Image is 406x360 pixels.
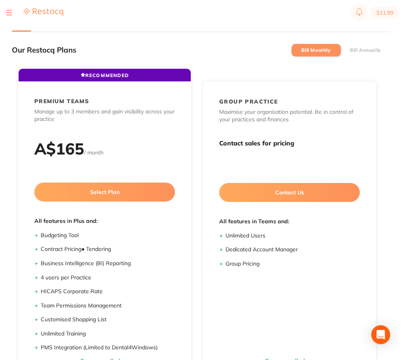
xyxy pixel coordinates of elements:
[24,8,63,17] a: Restocq Logo
[219,139,360,147] h3: Contact sales for pricing
[24,8,63,16] img: Restocq Logo
[226,260,360,268] li: Group Pricing
[81,72,129,78] span: RECOMMENDED
[219,218,360,226] span: All features in Teams and:
[226,246,360,254] li: Dedicated Account Manager
[41,330,175,338] li: Unlimited Training
[371,325,390,344] div: Open Intercom Messenger
[41,260,175,268] li: Business Intelligence (BI) Reporting
[219,183,360,202] button: Contact Us
[219,98,278,105] h2: GROUP PRACTICE
[34,217,175,225] span: All features in Plus and:
[41,344,175,352] li: PMS Integration (Limited to Dental4Windows)
[41,274,175,282] li: 4 users per Practice
[12,46,76,55] h3: Our Restocq Plans
[226,232,360,240] li: Unlimited Users
[370,6,400,19] button: $11.99
[84,149,103,156] span: / month
[34,108,175,123] p: Manage up to 3 members and gain visibility across your practice
[41,302,175,310] li: Team Permissions Management
[41,288,175,296] li: HICAPS Corporate Rate
[34,183,175,202] button: Select Plan
[350,47,381,53] label: Bill Annually
[41,316,175,324] li: Customised Shopping List
[34,98,89,105] h2: PREMIUM TEAMS
[301,47,331,53] label: Bill Monthly
[41,245,175,253] li: Contract Pricing ● Tendering
[219,108,360,124] p: Maximise your organisation potential. Be in control of your practices and finances
[34,139,84,158] h2: A$ 165
[41,232,175,239] li: Budgeting Tool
